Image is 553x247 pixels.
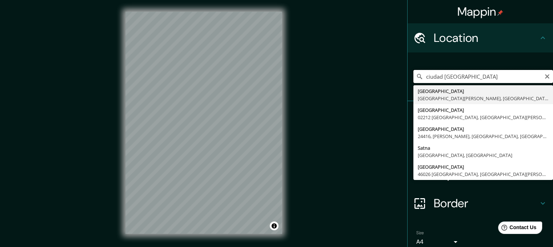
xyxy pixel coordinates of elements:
[418,106,549,114] div: [GEOGRAPHIC_DATA]
[497,10,503,16] img: pin-icon.png
[544,72,550,79] button: Clear
[418,152,549,159] div: [GEOGRAPHIC_DATA], [GEOGRAPHIC_DATA]
[434,167,538,181] h4: Layout
[488,219,545,239] iframe: Help widget launcher
[434,31,538,45] h4: Location
[408,23,553,52] div: Location
[418,125,549,133] div: [GEOGRAPHIC_DATA]
[418,170,549,178] div: 46026 [GEOGRAPHIC_DATA], [GEOGRAPHIC_DATA][PERSON_NAME], [GEOGRAPHIC_DATA]
[125,12,282,234] canvas: Map
[418,133,549,140] div: 24416, [PERSON_NAME], [GEOGRAPHIC_DATA], [GEOGRAPHIC_DATA], [GEOGRAPHIC_DATA]
[418,95,549,102] div: [GEOGRAPHIC_DATA][PERSON_NAME], [GEOGRAPHIC_DATA]
[408,130,553,160] div: Style
[434,196,538,211] h4: Border
[418,144,549,152] div: Satna
[418,87,549,95] div: [GEOGRAPHIC_DATA]
[418,163,549,170] div: [GEOGRAPHIC_DATA]
[416,230,424,236] label: Size
[270,221,278,230] button: Toggle attribution
[457,4,504,19] h4: Mappin
[408,101,553,130] div: Pins
[408,160,553,189] div: Layout
[418,114,549,121] div: 02212 [GEOGRAPHIC_DATA], [GEOGRAPHIC_DATA][PERSON_NAME], [GEOGRAPHIC_DATA][PERSON_NAME]
[413,70,553,83] input: Pick your city or area
[408,189,553,218] div: Border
